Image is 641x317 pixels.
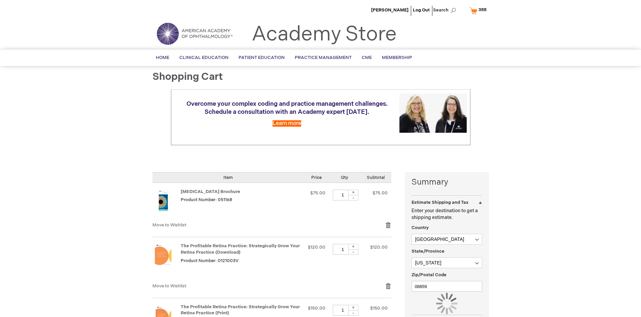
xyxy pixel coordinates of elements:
span: Product Number: 0121003V [181,258,239,263]
div: - [348,249,358,255]
span: Overcome your complex coding and practice management challenges. Schedule a consultation with an ... [186,100,388,116]
a: 388 [468,5,491,17]
span: $120.00 [370,245,388,250]
span: CME [362,55,372,60]
a: Move to Wishlist [152,222,186,228]
img: Schedule a consultation with an Academy expert today [399,93,467,133]
input: Qty [333,305,353,316]
a: The Profitable Retina Practice: Strategically Grow Your Retina Practice (Download) [181,243,300,255]
span: Home [156,55,169,60]
img: Amblyopia Brochure [152,190,174,211]
strong: Summary [412,177,482,188]
img: The Profitable Retina Practice: Strategically Grow Your Retina Practice (Download) [152,244,174,265]
span: $150.00 [308,306,325,311]
span: Qty [341,175,348,180]
a: Move to Wishlist [152,283,186,289]
div: + [348,190,358,195]
strong: Estimate Shipping and Tax [412,200,468,205]
span: Item [223,175,233,180]
span: $120.00 [308,245,325,250]
input: Qty [333,190,353,200]
span: Subtotal [367,175,385,180]
span: Search [433,3,459,17]
img: Loading... [436,293,458,314]
div: + [348,244,358,250]
span: Shopping Cart [152,71,223,83]
a: Amblyopia Brochure [152,190,181,215]
span: Practice Management [295,55,352,60]
span: State/Province [412,249,444,254]
span: Clinical Education [179,55,228,60]
span: Membership [382,55,412,60]
a: The Profitable Retina Practice: Strategically Grow Your Retina Practice (Print) [181,304,300,316]
span: 388 [478,7,487,12]
a: Learn more [273,120,301,127]
span: Patient Education [239,55,285,60]
a: [MEDICAL_DATA] Brochure [181,189,240,194]
span: $150.00 [370,306,388,311]
a: Log Out [413,7,430,13]
div: - [348,310,358,316]
div: + [348,305,358,311]
a: Academy Store [252,22,397,46]
span: Zip/Postal Code [412,272,447,278]
span: Country [412,225,429,230]
span: Price [311,175,322,180]
span: Product Number: 051168 [181,197,232,202]
span: $75.00 [310,190,325,196]
p: Enter your destination to get a shipping estimate. [412,208,482,221]
span: $75.00 [372,190,388,196]
div: - [348,195,358,200]
a: [PERSON_NAME] [371,7,408,13]
input: Qty [333,244,353,255]
a: The Profitable Retina Practice: Strategically Grow Your Retina Practice (Download) [152,244,181,276]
